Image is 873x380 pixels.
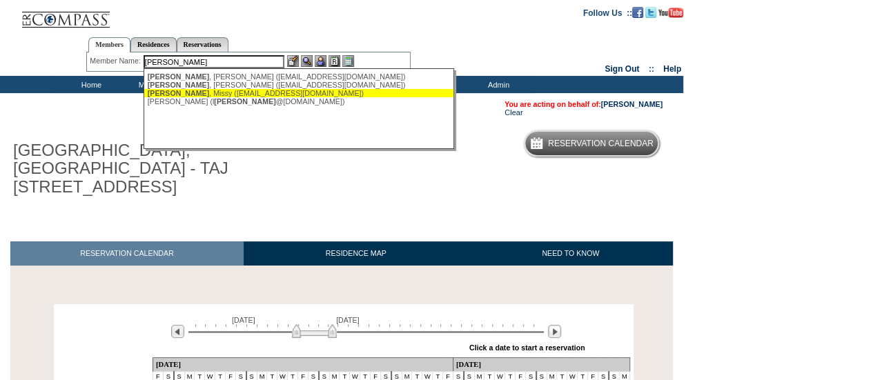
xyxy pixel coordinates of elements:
h1: [GEOGRAPHIC_DATA], [GEOGRAPHIC_DATA] - TAJ [STREET_ADDRESS] [10,139,320,199]
span: [DATE] [232,316,255,324]
img: Previous [171,325,184,338]
td: Admin [459,76,535,93]
span: You are acting on behalf of: [504,100,663,108]
a: Sign Out [605,64,639,74]
img: Become our fan on Facebook [632,7,643,18]
img: b_edit.gif [287,55,299,67]
a: [PERSON_NAME] [601,100,663,108]
span: :: [649,64,654,74]
a: Clear [504,108,522,117]
span: [DATE] [336,316,360,324]
h5: Reservation Calendar [548,139,654,148]
a: Become our fan on Facebook [632,8,643,16]
span: [PERSON_NAME] [148,72,209,81]
a: RESIDENCE MAP [244,241,469,266]
span: [PERSON_NAME] [148,81,209,89]
a: RESERVATION CALENDAR [10,241,244,266]
td: [DATE] [453,358,629,372]
td: [DATE] [153,358,453,372]
img: Reservations [328,55,340,67]
a: Follow us on Twitter [645,8,656,16]
td: My Memberships [128,76,204,93]
img: Impersonate [315,55,326,67]
img: Subscribe to our YouTube Channel [658,8,683,18]
span: [PERSON_NAME] [214,97,275,106]
a: Residences [130,37,177,52]
a: Help [663,64,681,74]
a: Reservations [177,37,228,52]
img: Next [548,325,561,338]
div: Member Name: [90,55,143,67]
img: b_calculator.gif [342,55,354,67]
div: Click a date to start a reservation [469,343,585,352]
td: Follow Us :: [583,7,632,18]
td: Home [52,76,128,93]
a: Members [88,37,130,52]
a: Subscribe to our YouTube Channel [658,8,683,16]
a: NEED TO KNOW [468,241,673,266]
img: Follow us on Twitter [645,7,656,18]
div: , Missy ([EMAIL_ADDRESS][DOMAIN_NAME]) [148,89,451,97]
span: [PERSON_NAME] [148,89,209,97]
div: , [PERSON_NAME] ([EMAIL_ADDRESS][DOMAIN_NAME]) [148,81,451,89]
div: [PERSON_NAME] (l @[DOMAIN_NAME]) [148,97,451,106]
div: , [PERSON_NAME] ([EMAIL_ADDRESS][DOMAIN_NAME]) [148,72,451,81]
img: View [301,55,313,67]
